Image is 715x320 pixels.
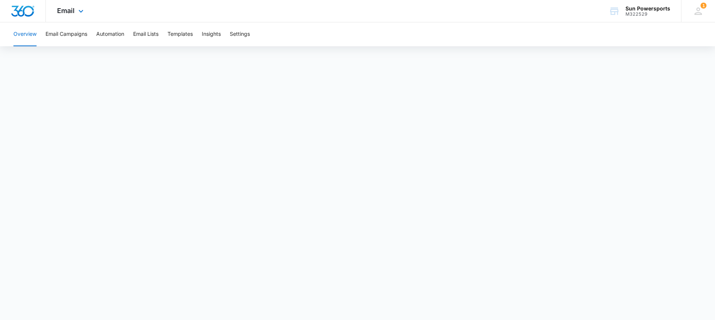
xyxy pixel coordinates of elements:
button: Insights [202,22,221,46]
button: Templates [167,22,193,46]
div: account name [625,6,670,12]
div: notifications count [700,3,706,9]
span: 1 [700,3,706,9]
span: Email [57,7,75,15]
button: Email Campaigns [46,22,87,46]
button: Overview [13,22,37,46]
button: Automation [96,22,124,46]
div: account id [625,12,670,17]
button: Email Lists [133,22,159,46]
button: Settings [230,22,250,46]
